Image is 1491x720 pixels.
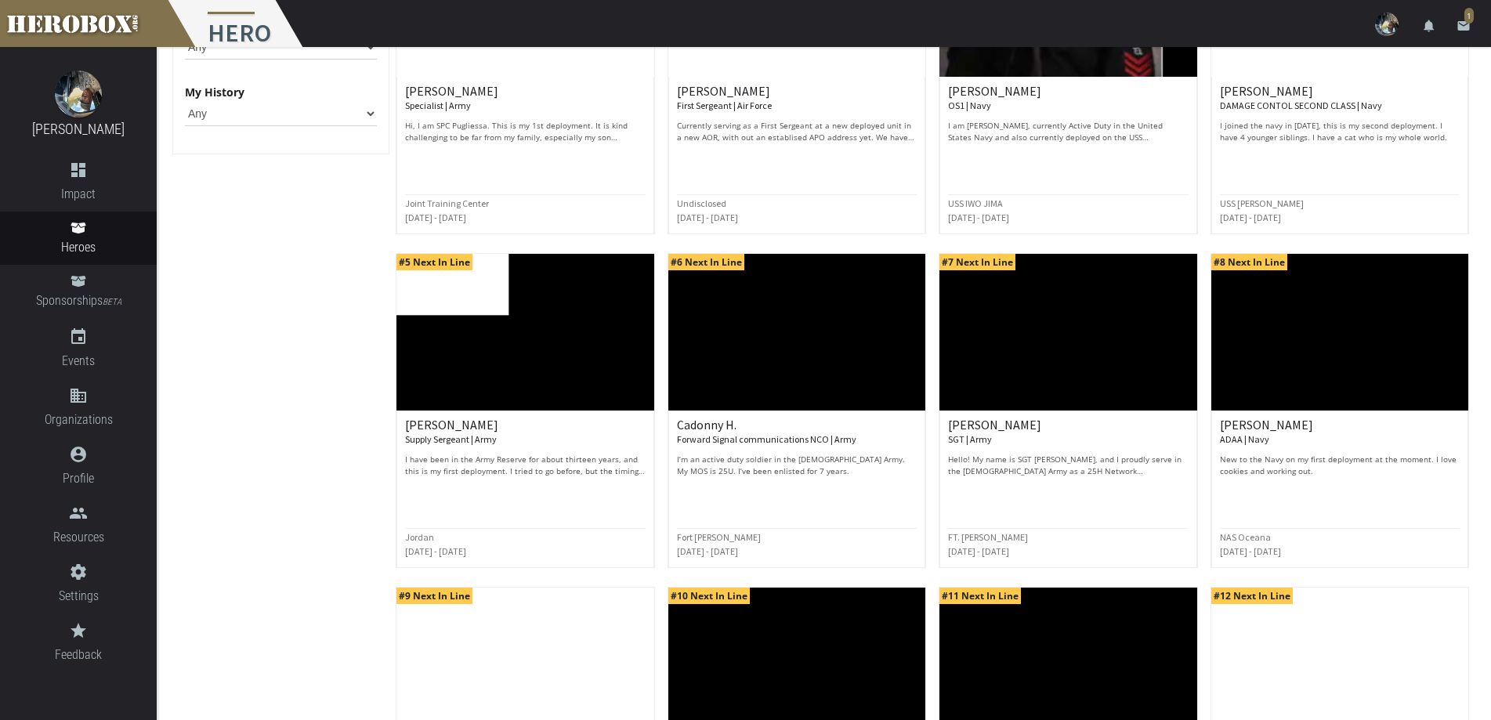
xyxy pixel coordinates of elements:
[677,418,917,446] h6: Cadonny H.
[405,545,466,557] small: [DATE] - [DATE]
[948,212,1009,223] small: [DATE] - [DATE]
[939,254,1015,270] span: #7 Next In Line
[948,454,1188,477] p: Hello! My name is SGT [PERSON_NAME], and I proudly serve in the [DEMOGRAPHIC_DATA] Army as a 25H ...
[948,433,992,445] small: SGT | Army
[948,85,1188,112] h6: [PERSON_NAME]
[405,99,471,111] small: Specialist | Army
[405,531,434,543] small: Jordan
[677,99,772,111] small: First Sergeant | Air Force
[677,197,726,209] small: Undisclosed
[1220,99,1382,111] small: DAMAGE CONTOL SECOND CLASS | Navy
[1220,433,1269,445] small: ADAA | Navy
[1457,19,1471,33] i: email
[405,433,497,445] small: Supply Sergeant | Army
[1220,454,1460,477] p: New to the Navy on my first deployment at the moment. I love cookies and working out.
[1220,418,1460,446] h6: [PERSON_NAME]
[1375,13,1399,36] img: user-image
[677,433,856,445] small: Forward Signal communications NCO | Army
[1464,8,1474,24] span: 1
[396,588,472,604] span: #9 Next In Line
[396,253,654,568] a: #5 Next In Line [PERSON_NAME] Supply Sergeant | Army I have been in the Army Reserve for about th...
[668,253,926,568] a: #6 Next In Line Cadonny H. Forward Signal communications NCO | Army I’m an active duty soldier in...
[948,545,1009,557] small: [DATE] - [DATE]
[1220,212,1281,223] small: [DATE] - [DATE]
[55,71,102,118] img: image
[1220,85,1460,112] h6: [PERSON_NAME]
[1220,120,1460,143] p: I joined the navy in [DATE], this is my second deployment. I have 4 younger siblings. I have a ca...
[405,418,645,446] h6: [PERSON_NAME]
[677,531,761,543] small: Fort [PERSON_NAME]
[677,545,738,557] small: [DATE] - [DATE]
[1220,197,1304,209] small: USS [PERSON_NAME]
[939,588,1021,604] span: #11 Next In Line
[1422,19,1436,33] i: notifications
[1211,254,1287,270] span: #8 Next In Line
[948,418,1188,446] h6: [PERSON_NAME]
[677,454,917,477] p: I’m an active duty soldier in the [DEMOGRAPHIC_DATA] Army. My MOS is 25U. I’ve been enlisted for ...
[677,85,917,112] h6: [PERSON_NAME]
[1220,545,1281,557] small: [DATE] - [DATE]
[1220,531,1271,543] small: NAS Oceana
[668,588,750,604] span: #10 Next In Line
[103,297,121,307] small: BETA
[948,531,1028,543] small: FT. [PERSON_NAME]
[405,85,645,112] h6: [PERSON_NAME]
[677,212,738,223] small: [DATE] - [DATE]
[948,120,1188,143] p: I am [PERSON_NAME], currently Active Duty in the United States Navy and also currently deployed o...
[396,254,472,270] span: #5 Next In Line
[668,254,744,270] span: #6 Next In Line
[405,197,489,209] small: Joint Training Center
[948,99,991,111] small: OS1 | Navy
[948,197,1003,209] small: USS IWO JIMA
[677,120,917,143] p: Currently serving as a First Sergeant at a new deployed unit in a new AOR, with out an establised...
[1211,253,1469,568] a: #8 Next In Line [PERSON_NAME] ADAA | Navy New to the Navy on my first deployment at the moment. I...
[939,253,1197,568] a: #7 Next In Line [PERSON_NAME] SGT | Army Hello! My name is SGT [PERSON_NAME], and I proudly serve...
[405,212,466,223] small: [DATE] - [DATE]
[405,120,645,143] p: Hi, I am SPC Pugliessa. This is my 1st deployment. It is kind challenging to be far from my famil...
[185,83,244,101] label: My History
[405,454,645,477] p: I have been in the Army Reserve for about thirteen years, and this is my first deployment. I trie...
[32,121,125,137] a: [PERSON_NAME]
[1211,588,1293,604] span: #12 Next In Line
